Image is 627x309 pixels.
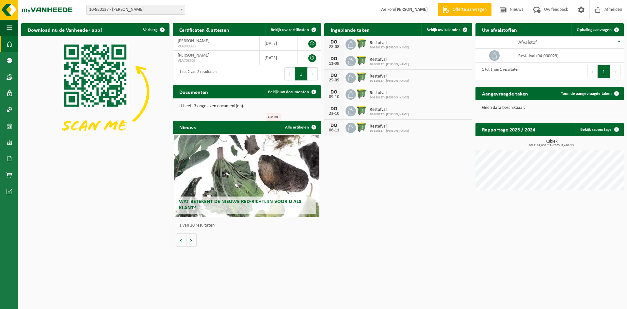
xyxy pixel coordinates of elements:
[370,79,409,83] span: 10-880137 - [PERSON_NAME]
[260,36,297,51] td: [DATE]
[295,67,308,80] button: 1
[263,85,320,98] a: Bekijk uw documenten
[21,23,108,36] h2: Download nu de Vanheede+ app!
[284,67,295,80] button: Previous
[421,23,472,36] a: Bekijk uw kalender
[328,106,341,112] div: DO
[370,74,409,79] span: Restafval
[173,121,202,133] h2: Nieuws
[176,67,217,81] div: 1 tot 2 van 2 resultaten
[370,46,409,50] span: 10-880137 - [PERSON_NAME]
[328,78,341,83] div: 25-09
[370,96,409,100] span: 10-880137 - [PERSON_NAME]
[86,5,185,15] span: 10-880137 - ROELENS MATTHIAS - LENDELEDE
[482,106,617,110] p: Geen data beschikbaar.
[395,7,428,12] strong: [PERSON_NAME]
[186,233,197,247] button: Volgende
[260,51,297,65] td: [DATE]
[328,90,341,95] div: DO
[479,139,624,147] h3: Kubiek
[370,91,409,96] span: Restafval
[178,39,209,43] span: [PERSON_NAME]
[179,199,301,211] span: Wat betekent de nieuwe RED-richtlijn voor u als klant?
[328,128,341,133] div: 06-11
[328,45,341,49] div: 28-08
[518,40,537,45] span: Afvalstof
[178,53,209,58] span: [PERSON_NAME]
[370,57,409,62] span: Restafval
[370,129,409,133] span: 10-880137 - [PERSON_NAME]
[356,38,367,49] img: WB-0770-HPE-GN-50
[479,144,624,147] span: 2024: 14,630 m3 - 2025: 8,470 m3
[328,56,341,61] div: DO
[21,36,169,147] img: Download de VHEPlus App
[356,55,367,66] img: WB-0770-HPE-GN-50
[479,64,519,79] div: 1 tot 1 van 1 resultaten
[370,107,409,112] span: Restafval
[577,28,612,32] span: Ophaling aanvragen
[475,123,542,136] h2: Rapportage 2025 / 2024
[265,23,320,36] a: Bekijk uw certificaten
[571,23,623,36] a: Ophaling aanvragen
[173,85,215,98] h2: Documenten
[143,28,157,32] span: Verberg
[475,87,535,100] h2: Aangevraagde taken
[513,49,624,63] td: restafval (04-000029)
[138,23,169,36] button: Verberg
[87,5,185,14] span: 10-880137 - ROELENS MATTHIAS - LENDELEDE
[271,28,309,32] span: Bekijk uw certificaten
[610,65,620,78] button: Next
[475,23,523,36] h2: Uw afvalstoffen
[179,104,314,109] p: U heeft 3 ongelezen document(en).
[328,112,341,116] div: 23-10
[178,44,255,49] span: VLA900085
[561,92,612,96] span: Toon de aangevraagde taken
[356,105,367,116] img: WB-0770-HPE-GN-50
[328,61,341,66] div: 11-09
[268,90,309,94] span: Bekijk uw documenten
[328,73,341,78] div: DO
[308,67,318,80] button: Next
[174,135,319,217] a: Wat betekent de nieuwe RED-richtlijn voor u als klant?
[370,124,409,129] span: Restafval
[324,23,376,36] h2: Ingeplande taken
[179,223,318,228] p: 1 van 10 resultaten
[598,65,610,78] button: 1
[370,62,409,66] span: 10-880137 - [PERSON_NAME]
[328,95,341,99] div: 09-10
[370,112,409,116] span: 10-880137 - [PERSON_NAME]
[356,88,367,99] img: WB-0770-HPE-GN-50
[575,123,623,136] a: Bekijk rapportage
[173,23,236,36] h2: Certificaten & attesten
[280,121,320,134] a: Alle artikelen
[356,72,367,83] img: WB-0770-HPE-GN-50
[556,87,623,100] a: Toon de aangevraagde taken
[176,233,186,247] button: Vorige
[178,58,255,63] span: VLA708603
[426,28,460,32] span: Bekijk uw kalender
[356,122,367,133] img: WB-0770-HPE-GN-50
[328,123,341,128] div: DO
[587,65,598,78] button: Previous
[370,41,409,46] span: Restafval
[438,3,491,16] a: Offerte aanvragen
[328,40,341,45] div: DO
[451,7,488,13] span: Offerte aanvragen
